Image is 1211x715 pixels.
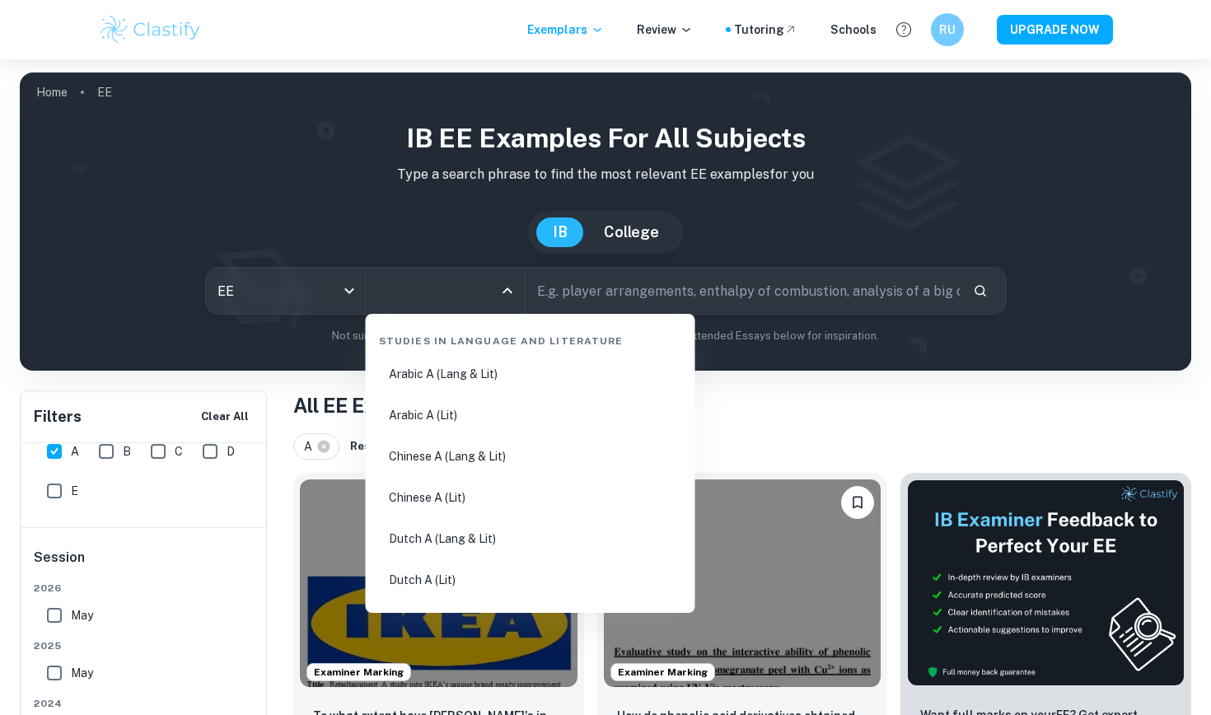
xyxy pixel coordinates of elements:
[34,696,255,711] span: 2024
[34,638,255,653] span: 2025
[71,482,78,500] span: E
[536,217,584,247] button: IB
[34,405,82,428] h6: Filters
[293,433,339,460] div: A
[33,328,1178,344] p: Not sure what to search for? You can always look through our example Extended Essays below for in...
[830,21,877,39] a: Schools
[931,13,964,46] button: RU
[527,21,604,39] p: Exemplars
[33,119,1178,158] h1: IB EE examples for all subjects
[71,442,79,460] span: A
[293,390,1191,420] h1: All EE Examples
[372,437,689,475] li: Chinese A (Lang & Lit)
[372,602,689,640] li: English A (Lang & Lit)
[841,486,874,519] button: Bookmark
[34,548,255,581] h6: Session
[71,664,93,682] span: May
[496,279,519,302] button: Close
[604,479,881,687] img: Chemistry EE example thumbnail: How do phenolic acid derivatives obtaine
[372,355,689,393] li: Arabic A (Lang & Lit)
[20,72,1191,371] img: profile cover
[36,81,68,104] a: Home
[372,396,689,434] li: Arabic A (Lit)
[197,404,253,429] button: Clear All
[372,561,689,599] li: Dutch A (Lit)
[734,21,797,39] a: Tutoring
[175,442,183,460] span: C
[33,165,1178,185] p: Type a search phrase to find the most relevant EE examples for you
[34,581,255,596] span: 2026
[611,665,714,680] span: Examiner Marking
[346,434,404,459] button: Reset All
[966,277,994,305] button: Search
[938,21,957,39] h6: RU
[71,606,93,624] span: May
[890,16,918,44] button: Help and Feedback
[587,217,676,247] button: College
[307,665,410,680] span: Examiner Marking
[227,442,235,460] span: D
[206,268,365,314] div: EE
[123,442,131,460] span: B
[300,479,577,687] img: Business and Management EE example thumbnail: To what extent have IKEA's in-store reta
[637,21,693,39] p: Review
[97,83,112,101] p: EE
[304,437,320,456] span: A
[372,479,689,516] li: Chinese A (Lit)
[98,13,203,46] img: Clastify logo
[907,479,1185,686] img: Thumbnail
[372,520,689,558] li: Dutch A (Lang & Lit)
[372,320,689,355] div: Studies in Language and Literature
[526,268,960,314] input: E.g. player arrangements, enthalpy of combustion, analysis of a big city...
[997,15,1113,44] button: UPGRADE NOW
